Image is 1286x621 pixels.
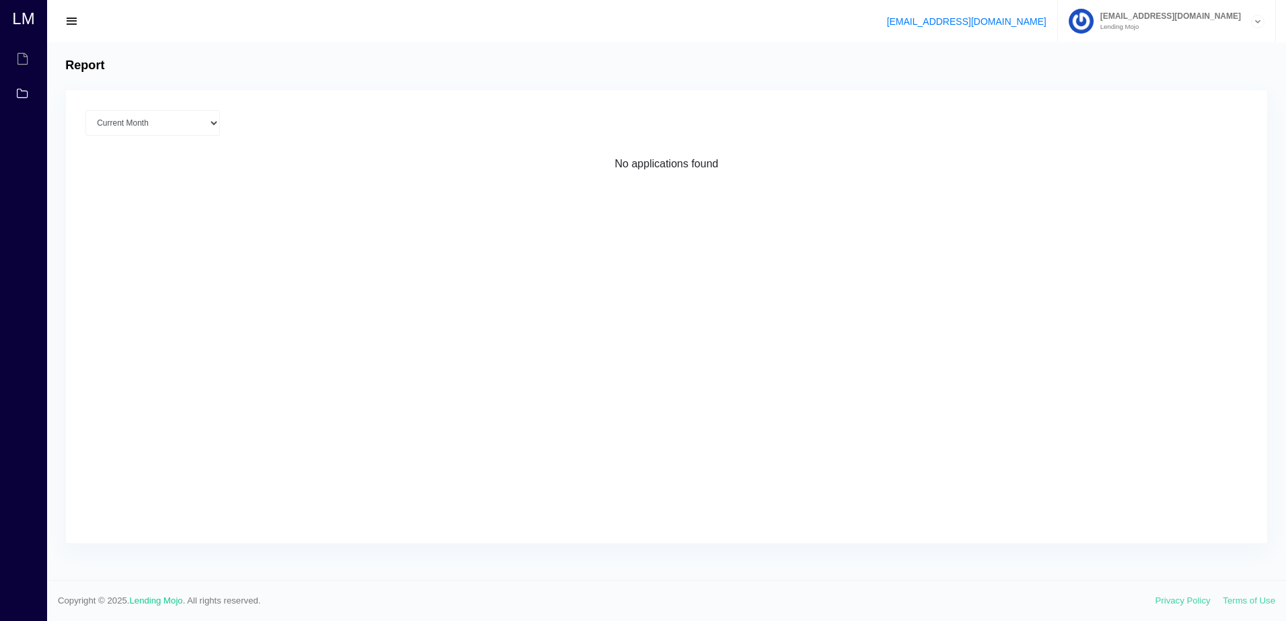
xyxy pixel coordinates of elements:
div: No applications found [85,156,1248,172]
img: Profile image [1069,9,1094,34]
span: [EMAIL_ADDRESS][DOMAIN_NAME] [1094,12,1241,20]
a: Privacy Policy [1156,595,1211,606]
a: [EMAIL_ADDRESS][DOMAIN_NAME] [886,16,1046,27]
small: Lending Mojo [1094,24,1241,30]
a: Terms of Use [1223,595,1275,606]
h4: Report [65,58,104,73]
a: Lending Mojo [130,595,183,606]
span: Copyright © 2025. . All rights reserved. [58,594,1156,608]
